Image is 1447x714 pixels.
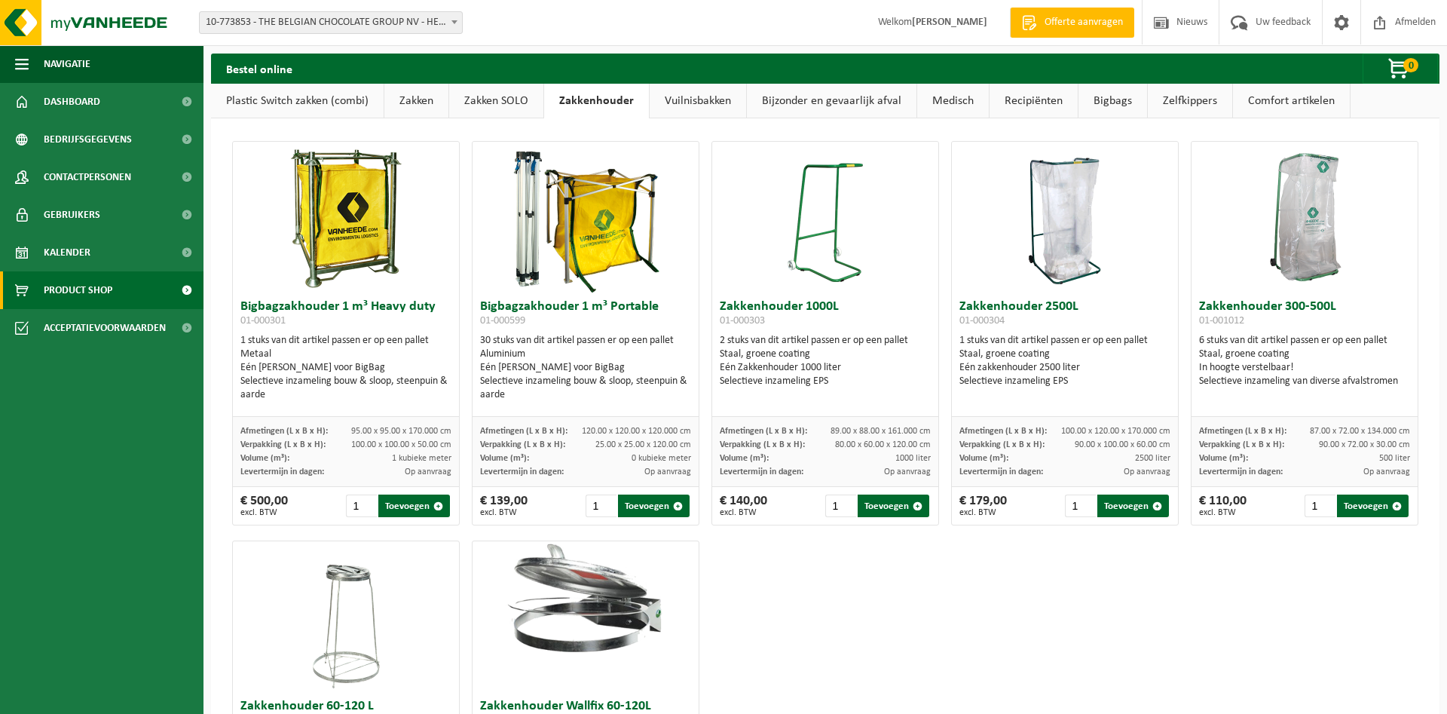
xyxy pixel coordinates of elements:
span: Dashboard [44,83,100,121]
span: 89.00 x 88.00 x 161.000 cm [831,427,931,436]
span: excl. BTW [959,508,1007,517]
span: Kalender [44,234,90,271]
div: Eén [PERSON_NAME] voor BigBag [480,361,691,375]
a: Bijzonder en gevaarlijk afval [747,84,916,118]
span: 1 kubieke meter [392,454,451,463]
button: Toevoegen [858,495,929,517]
span: 500 liter [1379,454,1410,463]
img: 01-000599 [510,142,661,293]
span: Verpakking (L x B x H): [1199,440,1284,449]
input: 1 [1305,495,1335,517]
span: Offerte aanvragen [1041,15,1127,30]
span: Verpakking (L x B x H): [720,440,805,449]
span: 90.00 x 72.00 x 30.00 cm [1319,440,1410,449]
a: Bigbags [1078,84,1147,118]
span: 80.00 x 60.00 x 120.00 cm [835,440,931,449]
span: 2500 liter [1135,454,1170,463]
span: Navigatie [44,45,90,83]
span: excl. BTW [480,508,528,517]
div: € 179,00 [959,495,1007,517]
h3: Zakkenhouder 300-500L [1199,300,1410,330]
span: Levertermijn in dagen: [959,467,1043,477]
span: Afmetingen (L x B x H): [959,427,1047,436]
a: Zakken [384,84,448,118]
strong: [PERSON_NAME] [912,17,987,28]
input: 1 [586,495,616,517]
div: 30 stuks van dit artikel passen er op een pallet [480,334,691,402]
a: Zelfkippers [1148,84,1232,118]
input: 1 [825,495,856,517]
span: Op aanvraag [1363,467,1410,477]
span: Afmetingen (L x B x H): [1199,427,1286,436]
a: Recipiënten [990,84,1078,118]
span: 01-001012 [1199,315,1244,326]
div: Selectieve inzameling EPS [720,375,931,388]
img: 01-000304 [1027,142,1103,293]
span: 87.00 x 72.00 x 134.000 cm [1310,427,1410,436]
span: 95.00 x 95.00 x 170.000 cm [351,427,451,436]
a: Vuilnisbakken [650,84,746,118]
div: € 139,00 [480,495,528,517]
span: Levertermijn in dagen: [480,467,564,477]
div: € 140,00 [720,495,767,517]
img: 01-000303 [788,142,863,293]
a: Plastic Switch zakken (combi) [211,84,384,118]
span: Afmetingen (L x B x H): [480,427,567,436]
h2: Bestel online [211,54,307,83]
a: Comfort artikelen [1233,84,1350,118]
span: 10-773853 - THE BELGIAN CHOCOLATE GROUP NV - HERENTALS [200,12,462,33]
h3: Bigbagzakhouder 1 m³ Portable [480,300,691,330]
span: 120.00 x 120.00 x 120.000 cm [582,427,691,436]
button: Toevoegen [618,495,690,517]
span: Levertermijn in dagen: [240,467,324,477]
span: Volume (m³): [1199,454,1248,463]
img: 01-000301 [271,142,421,293]
span: 01-000301 [240,315,286,326]
div: Eén Zakkenhouder 1000 liter [720,361,931,375]
span: Product Shop [44,271,112,309]
span: excl. BTW [240,508,288,517]
div: Staal, groene coating [1199,348,1410,361]
h3: Bigbagzakhouder 1 m³ Heavy duty [240,300,451,330]
span: 01-000304 [959,315,1005,326]
span: 100.00 x 100.00 x 50.00 cm [351,440,451,449]
span: 10-773853 - THE BELGIAN CHOCOLATE GROUP NV - HERENTALS [199,11,463,34]
button: Toevoegen [378,495,450,517]
span: Op aanvraag [405,467,451,477]
span: 01-000303 [720,315,765,326]
span: Volume (m³): [480,454,529,463]
span: Verpakking (L x B x H): [480,440,565,449]
span: excl. BTW [720,508,767,517]
span: 0 kubieke meter [632,454,691,463]
div: Eén [PERSON_NAME] voor BigBag [240,361,451,375]
span: 100.00 x 120.00 x 170.000 cm [1061,427,1170,436]
span: Contactpersonen [44,158,131,196]
span: 25.00 x 25.00 x 120.00 cm [595,440,691,449]
a: Medisch [917,84,989,118]
div: Selectieve inzameling bouw & sloop, steenpuin & aarde [240,375,451,402]
div: Selectieve inzameling van diverse afvalstromen [1199,375,1410,388]
span: 01-000599 [480,315,525,326]
div: Selectieve inzameling bouw & sloop, steenpuin & aarde [480,375,691,402]
a: Offerte aanvragen [1010,8,1134,38]
span: Volume (m³): [720,454,769,463]
span: Gebruikers [44,196,100,234]
div: In hoogte verstelbaar! [1199,361,1410,375]
div: Metaal [240,348,451,361]
div: Selectieve inzameling EPS [959,375,1170,388]
span: Volume (m³): [240,454,289,463]
h3: Zakkenhouder 2500L [959,300,1170,330]
input: 1 [1065,495,1096,517]
div: 2 stuks van dit artikel passen er op een pallet [720,334,931,388]
button: 0 [1363,54,1438,84]
span: 1000 liter [895,454,931,463]
div: € 500,00 [240,495,288,517]
span: Volume (m³): [959,454,1008,463]
a: Zakkenhouder [544,84,649,118]
span: Op aanvraag [884,467,931,477]
div: Aluminium [480,348,691,361]
span: Afmetingen (L x B x H): [720,427,807,436]
h3: Zakkenhouder 1000L [720,300,931,330]
button: Toevoegen [1097,495,1169,517]
img: 01-000306 [308,541,384,692]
